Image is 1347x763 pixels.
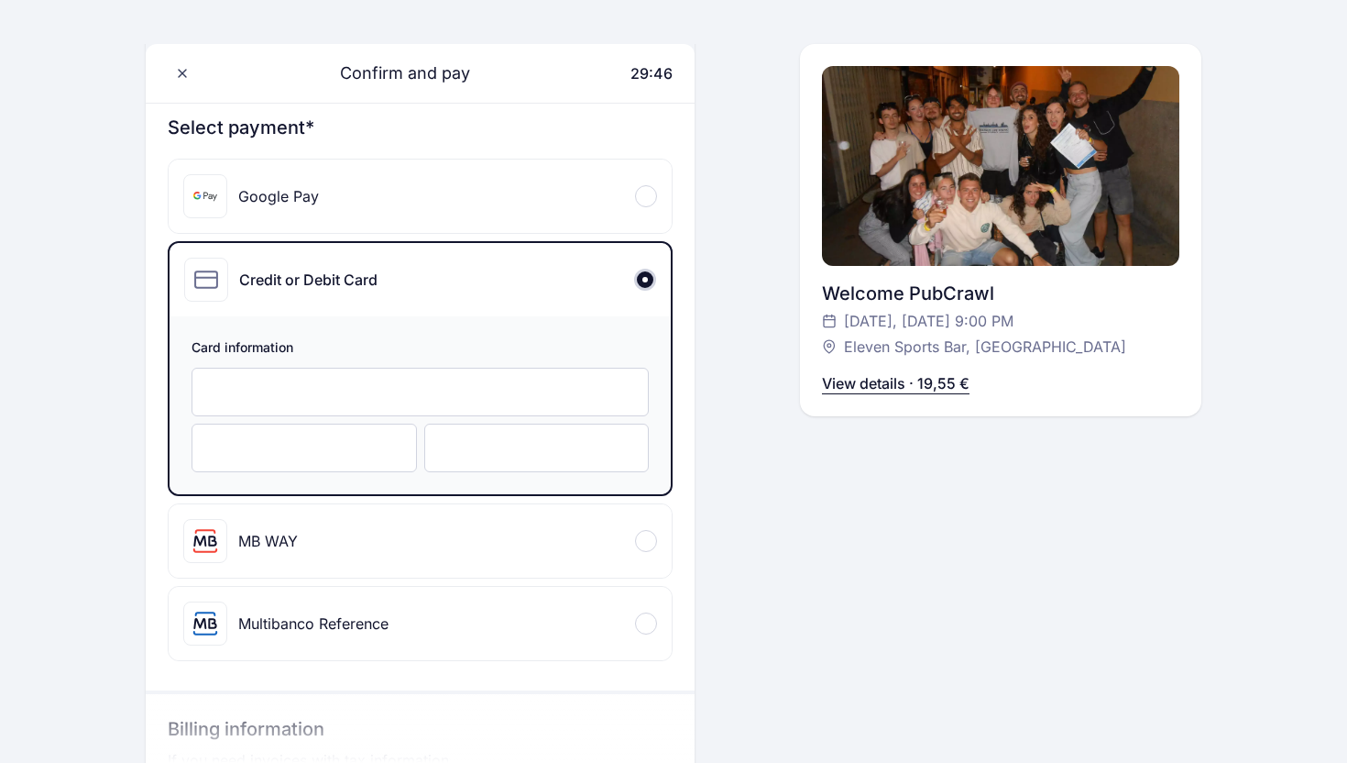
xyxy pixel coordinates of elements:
div: Google Pay [238,185,319,207]
h3: Billing information [168,716,673,749]
iframe: Cadre sécurisé pour la saisie du code de sécurité CVC [444,439,630,457]
span: [DATE], [DATE] 9:00 PM [844,310,1013,332]
p: View details · 19,55 € [822,372,969,394]
h3: Select payment* [168,115,673,140]
div: Credit or Debit Card [239,269,378,291]
div: Multibanco Reference [238,613,389,635]
iframe: Cadre sécurisé pour la saisie du numéro de carte [211,383,630,401]
iframe: Cadre sécurisé pour la saisie de la date d'expiration [211,439,398,457]
span: Card information [192,338,649,360]
span: 29:46 [630,64,673,83]
div: MB WAY [238,530,298,552]
span: Confirm and pay [318,61,470,86]
div: Welcome PubCrawl [822,281,1179,306]
span: Eleven Sports Bar, [GEOGRAPHIC_DATA] [844,336,1126,358]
